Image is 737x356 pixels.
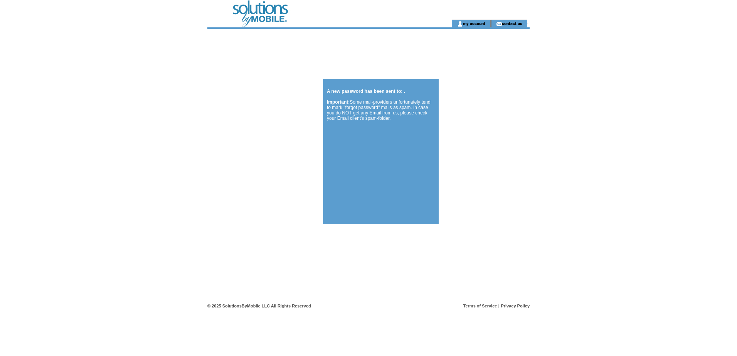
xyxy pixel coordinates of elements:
[501,304,530,308] a: Privacy Policy
[498,304,500,308] span: |
[327,89,431,121] span: Some mail-providers unfortunately tend to mark "forgot password" mails as spam. In case you do NO...
[496,21,502,27] img: contact_us_icon.gif
[207,304,311,308] span: © 2025 SolutionsByMobile LLC All Rights Reserved
[502,21,522,26] a: contact us
[463,304,497,308] a: Terms of Service
[327,99,350,105] b: Important:
[457,21,463,27] img: account_icon.gif
[327,89,405,94] b: A new password has been sent to: .
[463,21,485,26] a: my account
